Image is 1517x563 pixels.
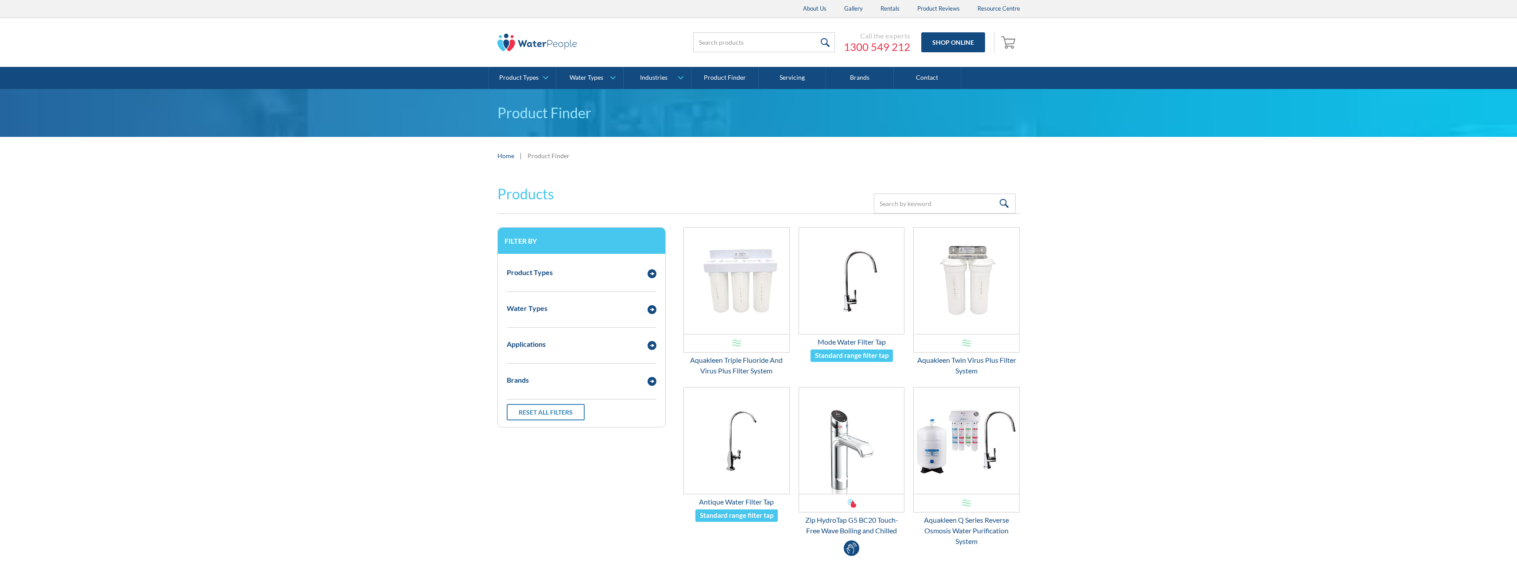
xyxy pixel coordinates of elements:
[914,228,1019,334] img: Aquakleen Twin Virus Plus Filter System
[914,388,1019,494] img: Aquakleen Q Series Reverse Osmosis Water Purification System
[913,387,1020,547] a: Aquakleen Q Series Reverse Osmosis Water Purification SystemAquakleen Q Series Reverse Osmosis Wa...
[683,355,790,376] div: Aquakleen Triple Fluoride And Virus Plus Filter System
[497,183,554,205] h2: Products
[497,34,577,51] img: The Water People
[497,102,1020,124] h1: Product Finder
[799,388,904,494] img: Zip HydroTap G5 BC20 Touch-Free Wave Boiling and Chilled
[691,67,759,89] a: Product Finder
[844,31,910,40] div: Call the experts
[519,150,523,161] div: |
[507,339,546,349] div: Applications
[684,388,789,494] img: Antique Water Filter Tap
[844,40,910,54] a: 1300 549 212
[874,194,1016,214] input: Search by keyword
[799,387,905,536] a: Zip HydroTap G5 BC20 Touch-Free Wave Boiling and ChilledZip HydroTap G5 BC20 Touch-Free Wave Boil...
[799,337,905,347] div: Mode Water Filter Tap
[683,497,790,507] div: Antique Water Filter Tap
[507,303,547,314] div: Water Types
[499,74,539,82] div: Product Types
[683,387,790,522] a: Antique Water Filter TapAntique Water Filter TapStandard range filter tap
[799,515,905,536] div: Zip HydroTap G5 BC20 Touch-Free Wave Boiling and Chilled
[683,227,790,376] a: Aquakleen Triple Fluoride And Virus Plus Filter SystemAquakleen Triple Fluoride And Virus Plus Fi...
[826,67,893,89] a: Brands
[700,510,773,520] div: Standard range filter tap
[759,67,826,89] a: Servicing
[999,32,1020,53] a: Open cart
[507,404,585,420] a: Reset all filters
[684,228,789,334] img: Aquakleen Triple Fluoride And Virus Plus Filter System
[1001,35,1018,49] img: shopping cart
[497,151,514,160] a: Home
[507,267,553,278] div: Product Types
[504,237,659,245] h3: Filter by
[913,227,1020,376] a: Aquakleen Twin Virus Plus Filter SystemAquakleen Twin Virus Plus Filter System
[693,32,835,52] input: Search products
[507,375,529,385] div: Brands
[640,74,667,82] div: Industries
[528,151,570,160] div: Product Finder
[556,67,623,89] a: Water Types
[570,74,603,82] div: Water Types
[913,355,1020,376] div: Aquakleen Twin Virus Plus Filter System
[913,515,1020,547] div: Aquakleen Q Series Reverse Osmosis Water Purification System
[921,32,985,52] a: Shop Online
[624,67,691,89] a: Industries
[799,228,904,334] img: Mode Water Filter Tap
[815,350,888,361] div: Standard range filter tap
[799,227,905,362] a: Mode Water Filter TapMode Water Filter TapStandard range filter tap
[489,67,556,89] a: Product Types
[894,67,961,89] a: Contact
